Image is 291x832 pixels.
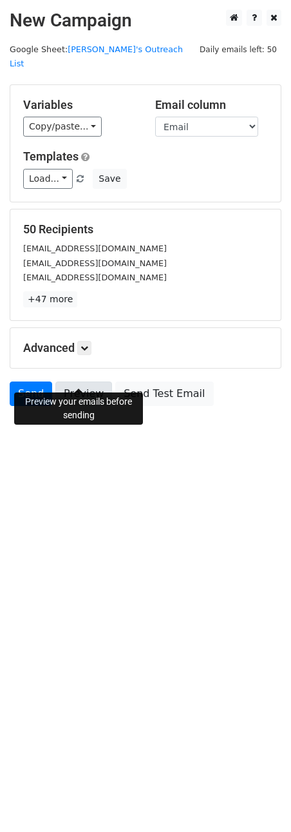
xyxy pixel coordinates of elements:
[23,258,167,268] small: [EMAIL_ADDRESS][DOMAIN_NAME]
[23,117,102,137] a: Copy/paste...
[23,273,167,282] small: [EMAIL_ADDRESS][DOMAIN_NAME]
[10,44,183,69] small: Google Sheet:
[23,98,136,112] h5: Variables
[23,291,77,307] a: +47 more
[10,44,183,69] a: [PERSON_NAME]'s Outreach List
[195,44,281,54] a: Daily emails left: 50
[23,341,268,355] h5: Advanced
[23,222,268,237] h5: 50 Recipients
[115,382,213,406] a: Send Test Email
[23,244,167,253] small: [EMAIL_ADDRESS][DOMAIN_NAME]
[23,150,79,163] a: Templates
[227,770,291,832] iframe: Chat Widget
[155,98,268,112] h5: Email column
[10,382,52,406] a: Send
[93,169,126,189] button: Save
[195,43,281,57] span: Daily emails left: 50
[14,392,143,425] div: Preview your emails before sending
[10,10,281,32] h2: New Campaign
[23,169,73,189] a: Load...
[55,382,112,406] a: Preview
